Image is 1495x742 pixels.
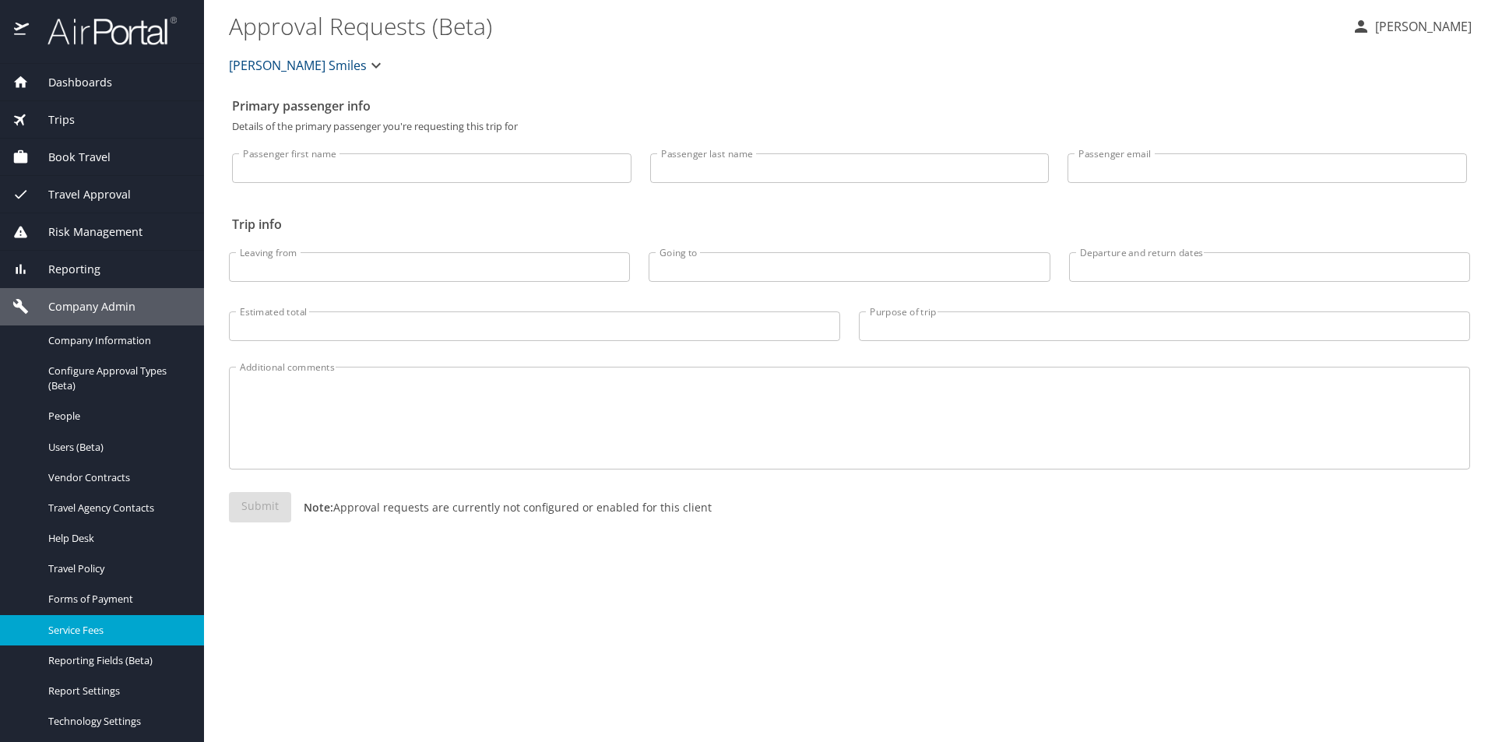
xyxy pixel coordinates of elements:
span: Configure Approval Types (Beta) [48,364,185,393]
img: icon-airportal.png [14,16,30,46]
h2: Primary passenger info [232,93,1467,118]
p: Details of the primary passenger you're requesting this trip for [232,121,1467,132]
span: Travel Policy [48,561,185,576]
span: Vendor Contracts [48,470,185,485]
span: Technology Settings [48,714,185,729]
span: Forms of Payment [48,592,185,607]
h2: Trip info [232,212,1467,237]
p: [PERSON_NAME] [1370,17,1472,36]
span: Help Desk [48,531,185,546]
button: [PERSON_NAME] Smiles [223,50,392,81]
span: Report Settings [48,684,185,698]
span: People [48,409,185,424]
span: Reporting [29,261,100,278]
img: airportal-logo.png [30,16,177,46]
strong: Note: [304,500,333,515]
span: Dashboards [29,74,112,91]
h1: Approval Requests (Beta) [229,2,1339,50]
span: [PERSON_NAME] Smiles [229,55,367,76]
span: Travel Agency Contacts [48,501,185,515]
p: Approval requests are currently not configured or enabled for this client [291,499,712,515]
span: Users (Beta) [48,440,185,455]
span: Risk Management [29,223,142,241]
span: Service Fees [48,623,185,638]
button: [PERSON_NAME] [1345,12,1478,40]
span: Company Information [48,333,185,348]
span: Company Admin [29,298,135,315]
span: Trips [29,111,75,128]
span: Reporting Fields (Beta) [48,653,185,668]
span: Travel Approval [29,186,131,203]
span: Book Travel [29,149,111,166]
